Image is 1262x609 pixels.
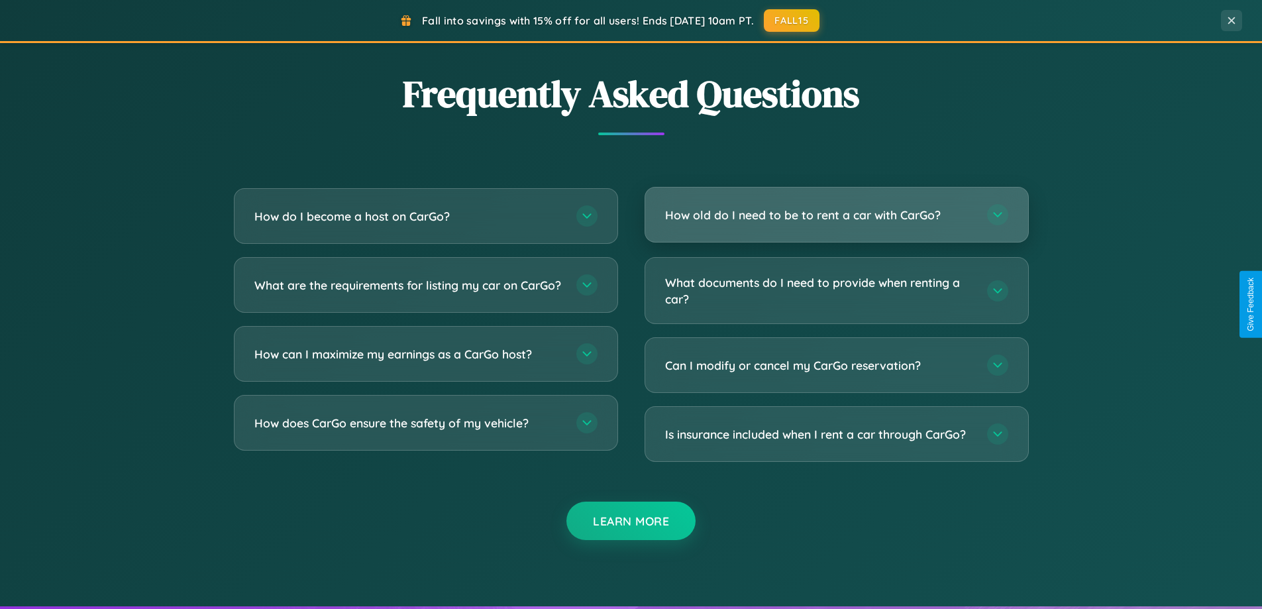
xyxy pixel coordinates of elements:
span: Fall into savings with 15% off for all users! Ends [DATE] 10am PT. [422,14,754,27]
h3: What are the requirements for listing my car on CarGo? [254,277,563,294]
button: Learn More [566,502,696,540]
h3: Is insurance included when I rent a car through CarGo? [665,426,974,443]
h3: How old do I need to be to rent a car with CarGo? [665,207,974,223]
h3: What documents do I need to provide when renting a car? [665,274,974,307]
h3: How does CarGo ensure the safety of my vehicle? [254,415,563,431]
button: FALL15 [764,9,819,32]
h3: How do I become a host on CarGo? [254,208,563,225]
h3: Can I modify or cancel my CarGo reservation? [665,357,974,374]
h3: How can I maximize my earnings as a CarGo host? [254,346,563,362]
h2: Frequently Asked Questions [234,68,1029,119]
div: Give Feedback [1246,278,1255,331]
